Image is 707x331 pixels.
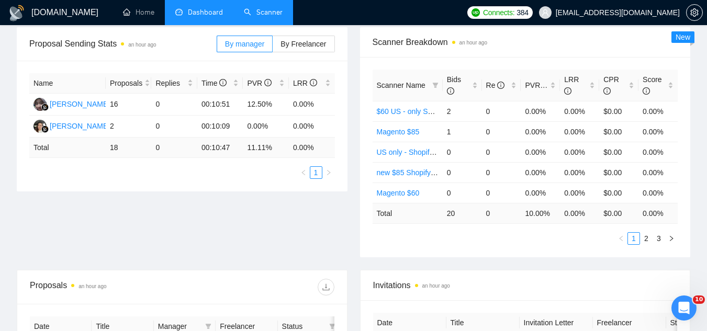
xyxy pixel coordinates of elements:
[322,166,335,179] li: Next Page
[638,101,678,121] td: 0.00%
[106,138,152,158] td: 18
[482,203,521,223] td: 0
[329,323,335,329] span: filter
[521,121,560,142] td: 0.00%
[521,142,560,162] td: 0.00%
[123,8,154,17] a: homeHome
[693,295,705,304] span: 10
[472,8,480,17] img: upwork-logo.png
[668,235,675,242] span: right
[205,323,211,329] span: filter
[443,101,482,121] td: 2
[247,79,272,87] span: PVR
[653,233,665,244] a: 3
[155,77,185,89] span: Replies
[599,101,638,121] td: $0.00
[628,233,639,244] a: 1
[638,162,678,182] td: 0.00%
[638,182,678,203] td: 0.00%
[377,189,420,197] a: Magento $60
[243,94,289,116] td: 12.50%
[106,94,152,116] td: 16
[653,232,665,245] li: 3
[687,8,702,17] span: setting
[310,167,322,178] a: 1
[643,75,662,95] span: Score
[482,182,521,203] td: 0
[643,87,650,95] span: info-circle
[322,166,335,179] button: right
[8,5,25,21] img: logo
[422,283,450,289] time: an hour ago
[78,283,106,289] time: an hour ago
[225,40,264,48] span: By manager
[297,166,310,179] li: Previous Page
[482,142,521,162] td: 0
[30,279,182,295] div: Proposals
[289,138,335,158] td: 0.00 %
[377,168,476,177] a: new $85 Shopify Development
[686,8,703,17] a: setting
[289,116,335,138] td: 0.00%
[560,162,599,182] td: 0.00%
[289,94,335,116] td: 0.00%
[197,138,243,158] td: 00:10:47
[599,182,638,203] td: $0.00
[482,101,521,121] td: 0
[599,121,638,142] td: $0.00
[482,162,521,182] td: 0
[564,75,579,95] span: LRR
[599,162,638,182] td: $0.00
[618,235,624,242] span: left
[542,9,549,16] span: user
[482,121,521,142] td: 0
[459,40,487,45] time: an hour ago
[615,232,627,245] button: left
[151,138,197,158] td: 0
[33,99,127,108] a: NF[PERSON_NAME] Ayra
[151,116,197,138] td: 0
[560,142,599,162] td: 0.00%
[599,203,638,223] td: $ 0.00
[521,162,560,182] td: 0.00%
[665,232,678,245] li: Next Page
[521,182,560,203] td: 0.00%
[641,233,652,244] a: 2
[377,107,493,116] a: $60 US - only Shopify Development
[188,8,223,17] span: Dashboard
[443,121,482,142] td: 1
[128,42,156,48] time: an hour ago
[443,162,482,182] td: 0
[29,138,106,158] td: Total
[41,104,49,111] img: gigradar-bm.png
[443,182,482,203] td: 0
[110,77,142,89] span: Proposals
[41,125,49,133] img: gigradar-bm.png
[318,283,334,291] span: download
[373,203,443,223] td: Total
[560,203,599,223] td: 0.00 %
[521,203,560,223] td: 10.00 %
[638,142,678,162] td: 0.00%
[29,37,217,50] span: Proposal Sending Stats
[244,8,283,17] a: searchScanner
[671,295,697,321] iframe: Intercom live chat
[432,82,439,88] span: filter
[638,121,678,142] td: 0.00%
[50,120,110,132] div: [PERSON_NAME]
[525,81,549,89] span: PVR
[33,120,47,133] img: LA
[599,142,638,162] td: $0.00
[310,79,317,86] span: info-circle
[106,116,152,138] td: 2
[326,169,332,176] span: right
[603,87,611,95] span: info-circle
[280,40,326,48] span: By Freelancer
[29,73,106,94] th: Name
[676,33,690,41] span: New
[33,121,110,130] a: LA[PERSON_NAME]
[175,8,183,16] span: dashboard
[447,87,454,95] span: info-circle
[243,138,289,158] td: 11.11 %
[377,81,425,89] span: Scanner Name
